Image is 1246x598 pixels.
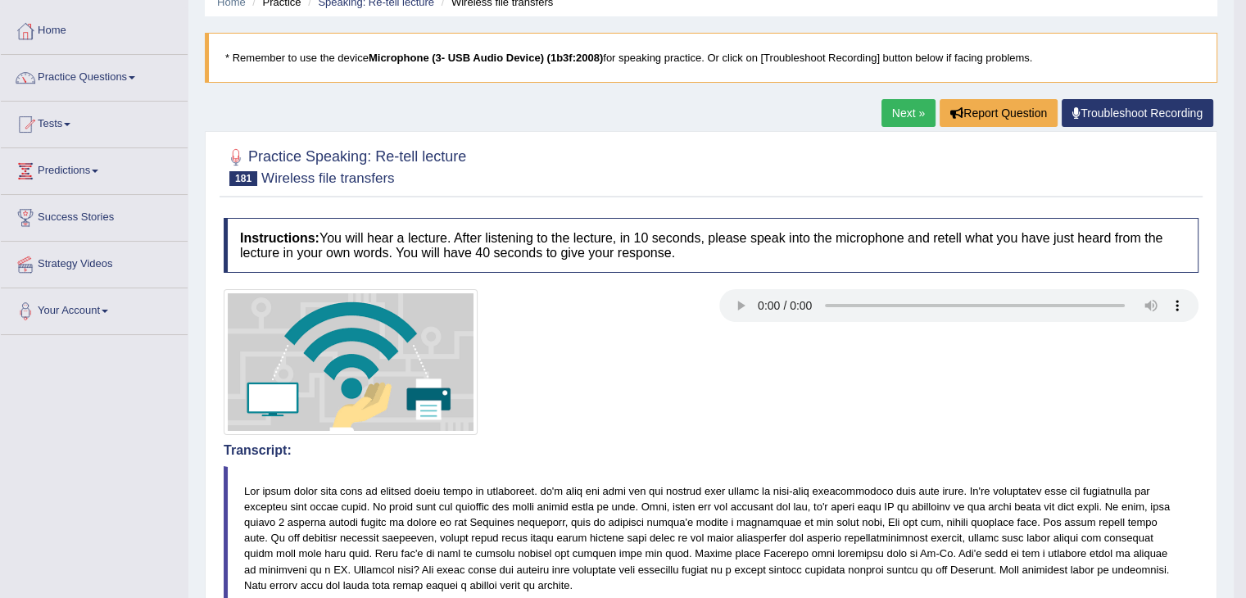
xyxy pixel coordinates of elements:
[1,242,188,283] a: Strategy Videos
[1062,99,1213,127] a: Troubleshoot Recording
[881,99,936,127] a: Next »
[224,443,1198,458] h4: Transcript:
[240,231,319,245] b: Instructions:
[205,33,1217,83] blockquote: * Remember to use the device for speaking practice. Or click on [Troubleshoot Recording] button b...
[1,55,188,96] a: Practice Questions
[1,288,188,329] a: Your Account
[1,148,188,189] a: Predictions
[229,171,257,186] span: 181
[261,170,394,186] small: Wireless file transfers
[369,52,603,64] b: Microphone (3- USB Audio Device) (1b3f:2008)
[224,145,466,186] h2: Practice Speaking: Re-tell lecture
[1,195,188,236] a: Success Stories
[1,102,188,143] a: Tests
[224,218,1198,273] h4: You will hear a lecture. After listening to the lecture, in 10 seconds, please speak into the mic...
[940,99,1058,127] button: Report Question
[1,8,188,49] a: Home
